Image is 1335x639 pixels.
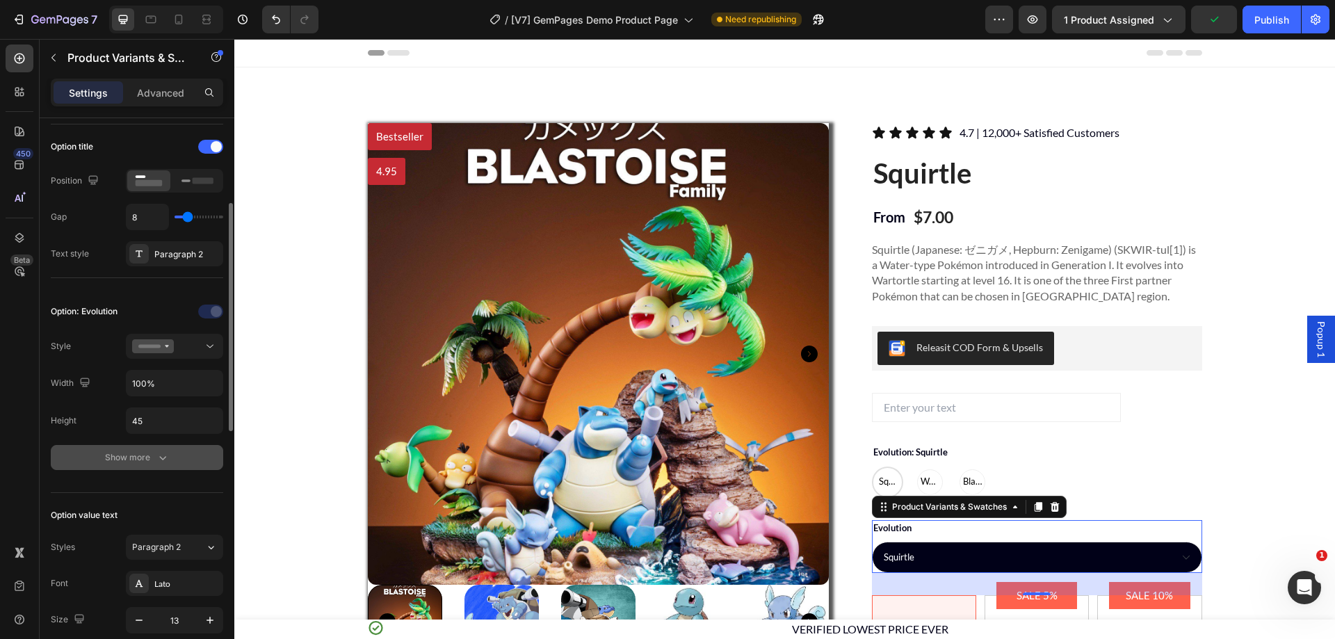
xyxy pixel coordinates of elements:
div: Undo/Redo [262,6,318,33]
span: 1 [1316,550,1327,561]
legend: Evolution [638,481,679,498]
p: From [639,168,671,188]
input: Auto [127,204,168,229]
pre: SALE 10% [883,543,947,570]
button: Publish [1243,6,1301,33]
div: Size [51,610,88,629]
div: Height [51,414,76,427]
p: Product Variants & Swatches [67,49,186,66]
pre: SALE 5% [774,543,832,570]
div: Lato [154,578,220,590]
button: 1 product assigned [1052,6,1186,33]
pre: Bestseller [133,84,197,111]
button: Paragraph 2 [126,535,223,560]
p: 7 [91,11,97,28]
div: Option value text [51,509,118,521]
button: Show more [51,445,223,470]
span: 1 product assigned [1064,13,1154,27]
div: Product Variants & Swatches [655,462,775,474]
div: Releasit COD Form & Upsells [682,301,809,316]
button: Carousel Back Arrow [145,574,161,591]
pre: 4.95 [133,119,171,146]
input: Enter your text [638,354,887,383]
p: VERIFIED LOWEST PRICE EVER [558,582,966,599]
p: Advanced [137,86,184,100]
div: Font [51,577,68,590]
span: Squirtle [642,436,665,450]
span: Paragraph 2 [132,541,181,553]
div: 450 [13,148,33,159]
span: / [505,13,508,27]
p: Squirtle (Japanese: ゼニガメ, Hepburn: Zenigame) (SKWIR-tul[1]) is a Water-type Pokémon introduced in... [638,204,962,264]
div: Position [51,172,102,191]
input: Auto [127,371,222,396]
span: Blastoise [726,436,750,450]
div: Styles [51,541,75,553]
span: [V7] GemPages Demo Product Page [511,13,678,27]
span: Wartortle [683,436,708,450]
legend: Evolution: Squirtle [638,405,715,422]
button: 7 [6,6,104,33]
span: Popup 1 [1080,282,1094,318]
iframe: To enrich screen reader interactions, please activate Accessibility in Grammarly extension settings [234,39,1335,639]
div: $7.00 [678,165,720,192]
p: Settings [69,86,108,100]
div: Gap [51,211,67,223]
button: Carousel Next Arrow [567,574,583,591]
div: Paragraph 2 [154,248,220,261]
a: 4.7 | 12,000+ Satisfied Customers [725,87,885,100]
div: Publish [1254,13,1289,27]
span: Need republishing [725,13,796,26]
div: Text style [51,248,89,260]
input: Auto [127,408,222,433]
div: Option title [51,140,93,153]
button: Releasit COD Form & Upsells [643,293,820,326]
div: Option: Evolution [51,305,118,318]
h1: Squirtle [638,115,967,154]
iframe: Intercom live chat [1288,571,1321,604]
img: CKKYs5695_ICEAE=.webp [654,301,671,318]
div: Width [51,374,93,393]
div: Show more [105,451,170,464]
div: Beta [10,254,33,266]
button: Carousel Next Arrow [567,307,583,323]
div: Style [51,340,71,353]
